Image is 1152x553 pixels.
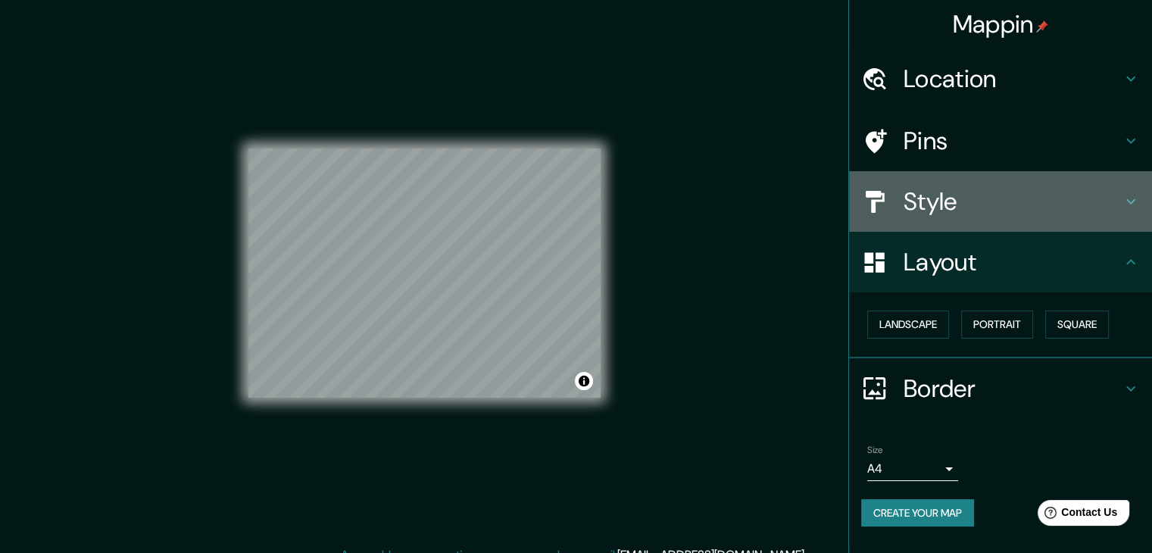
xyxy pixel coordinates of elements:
[904,64,1122,94] h4: Location
[849,111,1152,171] div: Pins
[1036,20,1048,33] img: pin-icon.png
[248,148,601,398] canvas: Map
[575,372,593,390] button: Toggle attribution
[904,247,1122,277] h4: Layout
[849,232,1152,292] div: Layout
[867,457,958,481] div: A4
[904,373,1122,404] h4: Border
[867,311,949,339] button: Landscape
[904,186,1122,217] h4: Style
[1045,311,1109,339] button: Square
[849,48,1152,109] div: Location
[953,9,1049,39] h4: Mappin
[849,171,1152,232] div: Style
[849,358,1152,419] div: Border
[867,443,883,456] label: Size
[1017,494,1135,536] iframe: Help widget launcher
[861,499,974,527] button: Create your map
[961,311,1033,339] button: Portrait
[904,126,1122,156] h4: Pins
